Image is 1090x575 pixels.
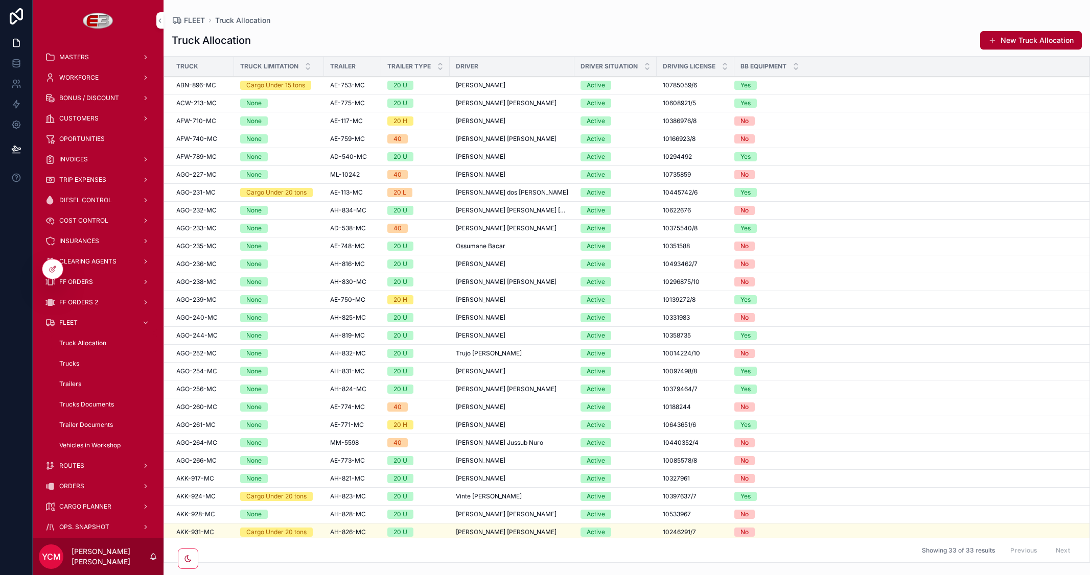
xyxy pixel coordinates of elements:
[393,81,407,90] div: 20 U
[393,295,407,304] div: 20 H
[663,278,700,286] span: 10296875/10
[663,153,692,161] span: 10294492
[456,242,505,250] span: Ossumane Bacar
[587,242,605,251] div: Active
[246,331,262,340] div: None
[740,116,749,126] div: No
[240,224,318,233] a: None
[734,134,1077,143] a: No
[581,81,651,90] a: Active
[240,99,318,108] a: None
[176,117,216,125] span: AFW-710-MC
[663,188,698,197] span: 10445742/6
[734,152,1077,161] a: Yes
[330,331,375,340] a: AH-819-MC
[663,117,697,125] span: 10386976/8
[456,278,568,286] a: [PERSON_NAME] [PERSON_NAME]
[393,188,406,197] div: 20 L
[387,188,444,197] a: 20 L
[734,242,1077,251] a: No
[663,171,728,179] a: 10735859
[246,99,262,108] div: None
[176,117,228,125] a: AFW-710-MC
[456,224,556,232] span: [PERSON_NAME] [PERSON_NAME]
[330,260,365,268] span: AH-816-MC
[176,188,216,197] span: AGO-231-MC
[246,134,262,143] div: None
[176,242,217,250] span: AGO-235-MC
[59,217,108,225] span: COST CONTROL
[456,242,568,250] a: Ossumane Bacar
[246,206,262,215] div: None
[387,295,444,304] a: 20 H
[39,171,157,189] a: TRIP EXPENSES
[330,331,365,340] span: AH-819-MC
[330,242,375,250] a: AE-748-MC
[663,331,728,340] a: 10358735
[587,81,605,90] div: Active
[581,295,651,304] a: Active
[581,277,651,286] a: Active
[39,314,157,332] a: FLEET
[51,354,157,373] a: Trucks
[663,99,728,107] a: 10608921/5
[39,48,157,66] a: MASTERS
[393,367,407,376] div: 20 U
[172,15,205,26] a: FLEET
[176,188,228,197] a: AGO-231-MC
[456,188,568,197] span: [PERSON_NAME] dos [PERSON_NAME]
[387,313,444,322] a: 20 U
[240,188,318,197] a: Cargo Under 20 tons
[663,81,697,89] span: 10785059/6
[176,81,216,89] span: ABN-896-MC
[59,135,105,143] span: OPORTUNITIES
[330,171,360,179] span: ML-10242
[587,295,605,304] div: Active
[330,224,366,232] span: AD-538-MC
[663,260,728,268] a: 10493462/7
[663,135,728,143] a: 10166923/8
[456,135,556,143] span: [PERSON_NAME] [PERSON_NAME]
[387,206,444,215] a: 20 U
[587,99,605,108] div: Active
[663,331,691,340] span: 10358735
[456,153,505,161] span: [PERSON_NAME]
[330,314,366,322] span: AH-825-MC
[393,99,407,108] div: 20 U
[246,116,262,126] div: None
[456,117,568,125] a: [PERSON_NAME]
[734,313,1077,322] a: No
[39,150,157,169] a: INVOICES
[734,116,1077,126] a: No
[59,339,106,347] span: Truck Allocation
[581,134,651,143] a: Active
[387,224,444,233] a: 40
[393,206,407,215] div: 20 U
[980,31,1082,50] button: New Truck Allocation
[663,349,728,357] a: 10014224/10
[387,134,444,143] a: 40
[330,224,375,232] a: AD-538-MC
[456,260,505,268] span: [PERSON_NAME]
[734,206,1077,215] a: No
[330,349,366,357] span: AH-832-MC
[581,206,651,215] a: Active
[663,349,700,357] span: 10014224/10
[456,331,505,340] span: [PERSON_NAME]
[330,117,363,125] span: AE-117-MC
[330,99,375,107] a: AE-775-MC
[330,314,375,322] a: AH-825-MC
[740,99,751,108] div: Yes
[456,81,568,89] a: [PERSON_NAME]
[59,53,89,61] span: MASTERS
[246,367,262,376] div: None
[330,278,375,286] a: AH-830-MC
[740,188,751,197] div: Yes
[330,81,375,89] a: AE-753-MC
[59,155,88,163] span: INVOICES
[393,116,407,126] div: 20 H
[456,278,556,286] span: [PERSON_NAME] [PERSON_NAME]
[740,206,749,215] div: No
[740,224,751,233] div: Yes
[587,170,605,179] div: Active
